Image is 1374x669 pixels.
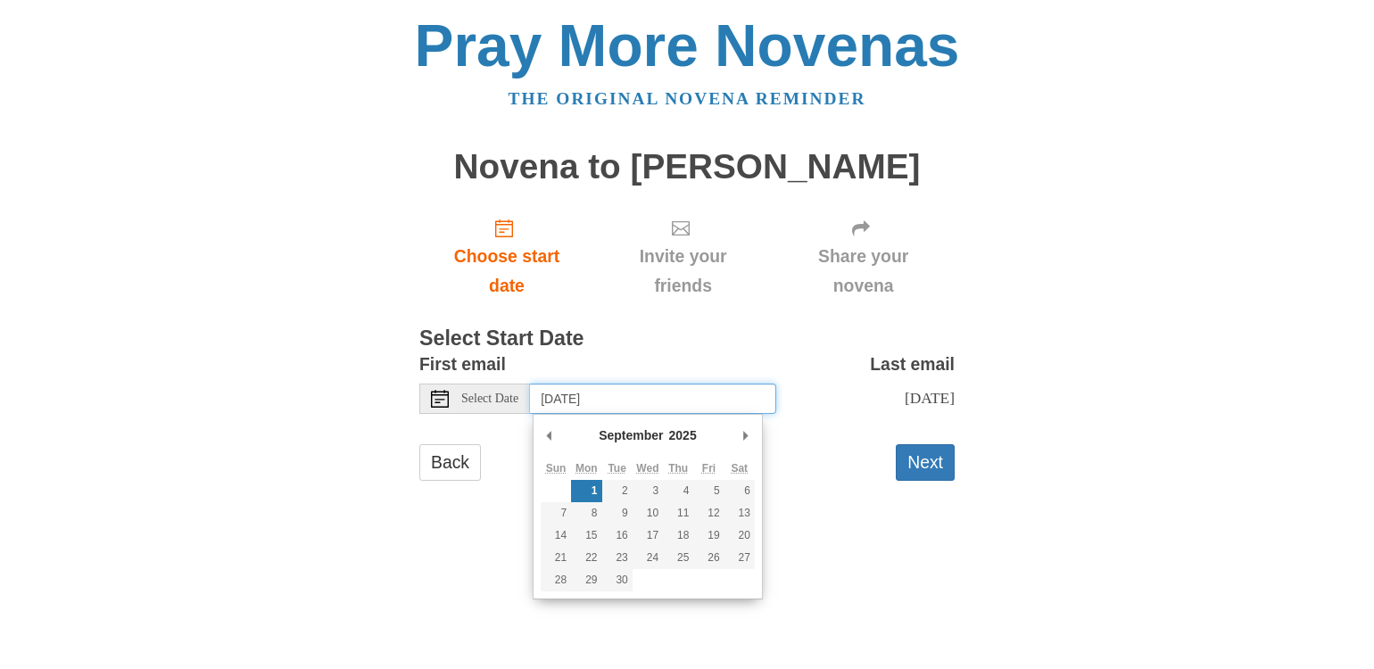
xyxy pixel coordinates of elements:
input: Use the arrow keys to pick a date [530,384,776,414]
button: 2 [602,480,633,502]
button: 24 [633,547,663,569]
button: Next [896,444,955,481]
button: 12 [693,502,724,524]
button: Previous Month [541,422,559,449]
span: Invite your friends [612,242,754,301]
button: 27 [724,547,755,569]
label: Last email [870,350,955,379]
abbr: Friday [702,462,716,475]
button: 20 [724,524,755,547]
button: Next Month [737,422,755,449]
span: Choose start date [437,242,576,301]
div: 2025 [666,422,699,449]
button: 5 [693,480,724,502]
button: 1 [571,480,601,502]
button: 11 [663,502,693,524]
button: 23 [602,547,633,569]
button: 17 [633,524,663,547]
button: 7 [541,502,571,524]
span: [DATE] [905,389,955,407]
button: 6 [724,480,755,502]
button: 16 [602,524,633,547]
a: Pray More Novenas [415,12,960,78]
abbr: Thursday [668,462,688,475]
button: 30 [602,569,633,591]
button: 3 [633,480,663,502]
div: Click "Next" to confirm your start date first. [594,203,772,310]
button: 9 [602,502,633,524]
h3: Select Start Date [419,327,955,351]
button: 22 [571,547,601,569]
h1: Novena to [PERSON_NAME] [419,148,955,186]
button: 26 [693,547,724,569]
abbr: Saturday [731,462,748,475]
button: 15 [571,524,601,547]
div: Click "Next" to confirm your start date first. [772,203,955,310]
abbr: Wednesday [636,462,658,475]
button: 29 [571,569,601,591]
div: September [596,422,666,449]
button: 14 [541,524,571,547]
button: 4 [663,480,693,502]
span: Share your novena [790,242,937,301]
label: First email [419,350,506,379]
a: The original novena reminder [509,89,866,108]
button: 21 [541,547,571,569]
button: 28 [541,569,571,591]
abbr: Tuesday [608,462,625,475]
abbr: Monday [575,462,598,475]
abbr: Sunday [546,462,567,475]
a: Choose start date [419,203,594,310]
a: Back [419,444,481,481]
button: 18 [663,524,693,547]
button: 8 [571,502,601,524]
button: 19 [693,524,724,547]
button: 10 [633,502,663,524]
button: 13 [724,502,755,524]
span: Select Date [461,392,518,405]
button: 25 [663,547,693,569]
